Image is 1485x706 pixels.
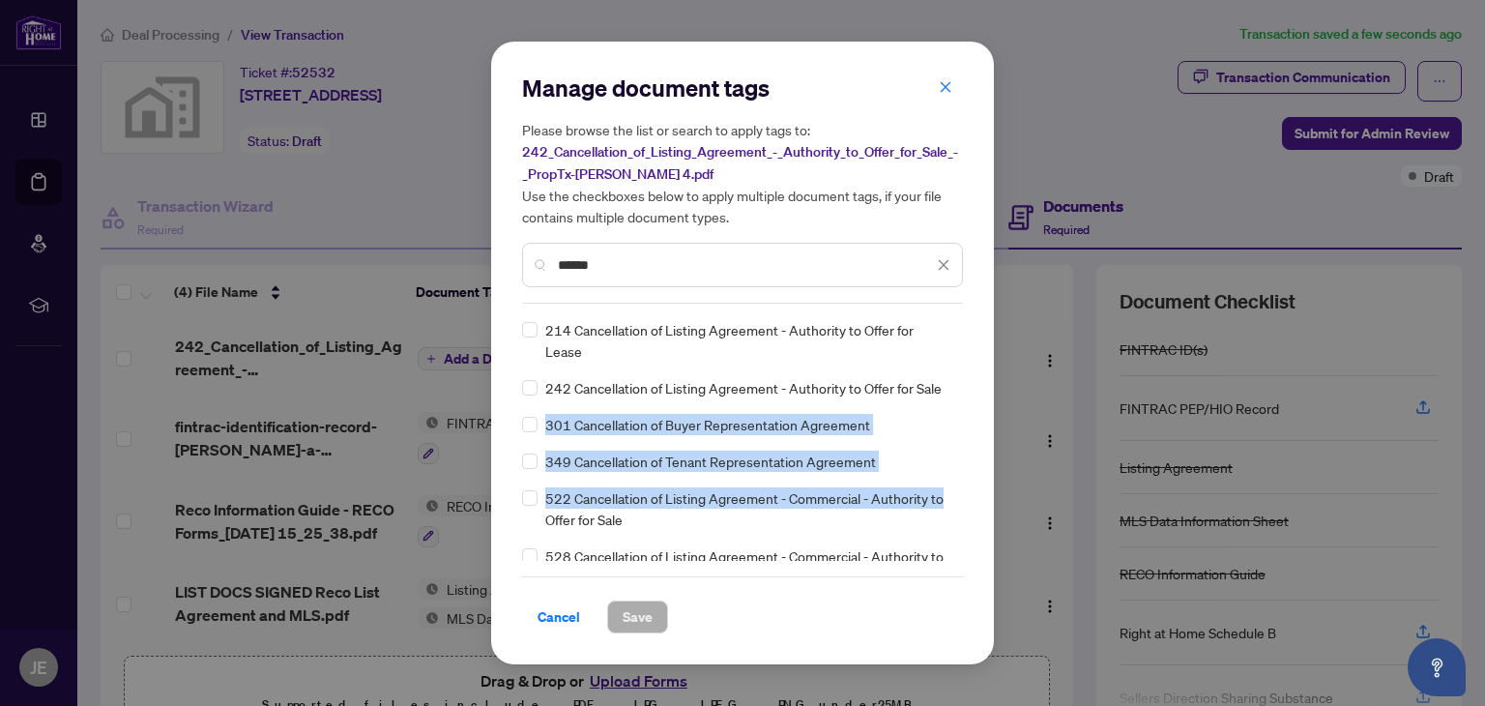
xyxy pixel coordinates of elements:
[1408,638,1466,696] button: Open asap
[545,414,870,435] span: 301 Cancellation of Buyer Representation Agreement
[522,143,958,183] span: 242_Cancellation_of_Listing_Agreement_-_Authority_to_Offer_for_Sale_-_PropTx-[PERSON_NAME] 4.pdf
[545,545,951,588] span: 528 Cancellation of Listing Agreement - Commercial - Authority to Offer for Lease
[545,377,942,398] span: 242 Cancellation of Listing Agreement - Authority to Offer for Sale
[538,602,580,632] span: Cancel
[937,258,950,272] span: close
[607,601,668,633] button: Save
[545,451,876,472] span: 349 Cancellation of Tenant Representation Agreement
[545,319,951,362] span: 214 Cancellation of Listing Agreement - Authority to Offer for Lease
[522,601,596,633] button: Cancel
[939,80,952,94] span: close
[522,119,963,227] h5: Please browse the list or search to apply tags to: Use the checkboxes below to apply multiple doc...
[522,73,963,103] h2: Manage document tags
[545,487,951,530] span: 522 Cancellation of Listing Agreement - Commercial - Authority to Offer for Sale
